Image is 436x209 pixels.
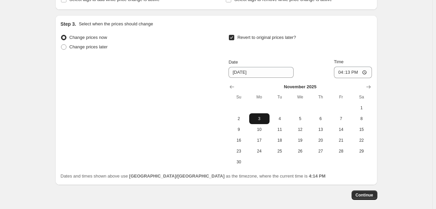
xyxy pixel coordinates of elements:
span: 27 [313,148,328,154]
span: Sa [354,94,369,100]
button: Monday November 10 2025 [249,124,270,135]
button: Saturday November 8 2025 [351,113,372,124]
button: Saturday November 22 2025 [351,135,372,146]
span: Time [334,59,343,64]
span: We [293,94,308,100]
button: Wednesday November 19 2025 [290,135,310,146]
span: 3 [252,116,267,121]
th: Sunday [229,92,249,102]
button: Sunday November 30 2025 [229,157,249,167]
span: Change prices now [70,35,107,40]
button: Wednesday November 26 2025 [290,146,310,157]
span: Mo [252,94,267,100]
button: Wednesday November 12 2025 [290,124,310,135]
button: Monday November 3 2025 [249,113,270,124]
b: [GEOGRAPHIC_DATA]/[GEOGRAPHIC_DATA] [129,173,224,179]
button: Monday November 17 2025 [249,135,270,146]
button: Friday November 14 2025 [331,124,351,135]
span: 12 [293,127,308,132]
button: Show previous month, October 2025 [227,82,237,92]
span: 22 [354,138,369,143]
span: 15 [354,127,369,132]
button: Tuesday November 4 2025 [270,113,290,124]
span: Continue [356,192,373,198]
button: Tuesday November 18 2025 [270,135,290,146]
th: Friday [331,92,351,102]
button: Continue [352,190,377,200]
th: Monday [249,92,270,102]
span: 23 [231,148,246,154]
span: 10 [252,127,267,132]
span: Dates and times shown above use as the timezone, where the current time is [61,173,326,179]
b: 4:14 PM [309,173,325,179]
span: 21 [334,138,349,143]
span: 4 [272,116,287,121]
th: Saturday [351,92,372,102]
span: Th [313,94,328,100]
button: Friday November 28 2025 [331,146,351,157]
button: Friday November 7 2025 [331,113,351,124]
span: 20 [313,138,328,143]
span: Su [231,94,246,100]
span: Revert to original prices later? [237,35,296,40]
p: Select when the prices should change [79,21,153,27]
span: Date [229,60,238,65]
th: Thursday [310,92,331,102]
button: Thursday November 27 2025 [310,146,331,157]
input: 12:00 [334,67,372,78]
span: 18 [272,138,287,143]
button: Saturday November 15 2025 [351,124,372,135]
span: 26 [293,148,308,154]
span: 25 [272,148,287,154]
button: Wednesday November 5 2025 [290,113,310,124]
button: Show next month, December 2025 [364,82,373,92]
button: Sunday November 9 2025 [229,124,249,135]
button: Monday November 24 2025 [249,146,270,157]
button: Friday November 21 2025 [331,135,351,146]
span: 29 [354,148,369,154]
button: Tuesday November 25 2025 [270,146,290,157]
span: 28 [334,148,349,154]
button: Saturday November 29 2025 [351,146,372,157]
span: 11 [272,127,287,132]
span: 16 [231,138,246,143]
button: Tuesday November 11 2025 [270,124,290,135]
th: Wednesday [290,92,310,102]
button: Sunday November 16 2025 [229,135,249,146]
span: 13 [313,127,328,132]
button: Sunday November 23 2025 [229,146,249,157]
span: 8 [354,116,369,121]
span: Tu [272,94,287,100]
span: Change prices later [70,44,108,49]
span: 2 [231,116,246,121]
span: 7 [334,116,349,121]
span: Fr [334,94,349,100]
span: 9 [231,127,246,132]
button: Saturday November 1 2025 [351,102,372,113]
button: Thursday November 13 2025 [310,124,331,135]
button: Sunday November 2 2025 [229,113,249,124]
input: 10/13/2025 [229,67,294,78]
th: Tuesday [270,92,290,102]
span: 1 [354,105,369,111]
span: 5 [293,116,308,121]
span: 24 [252,148,267,154]
span: 17 [252,138,267,143]
button: Thursday November 6 2025 [310,113,331,124]
span: 14 [334,127,349,132]
span: 30 [231,159,246,165]
span: 6 [313,116,328,121]
span: 19 [293,138,308,143]
button: Thursday November 20 2025 [310,135,331,146]
h2: Step 3. [61,21,76,27]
